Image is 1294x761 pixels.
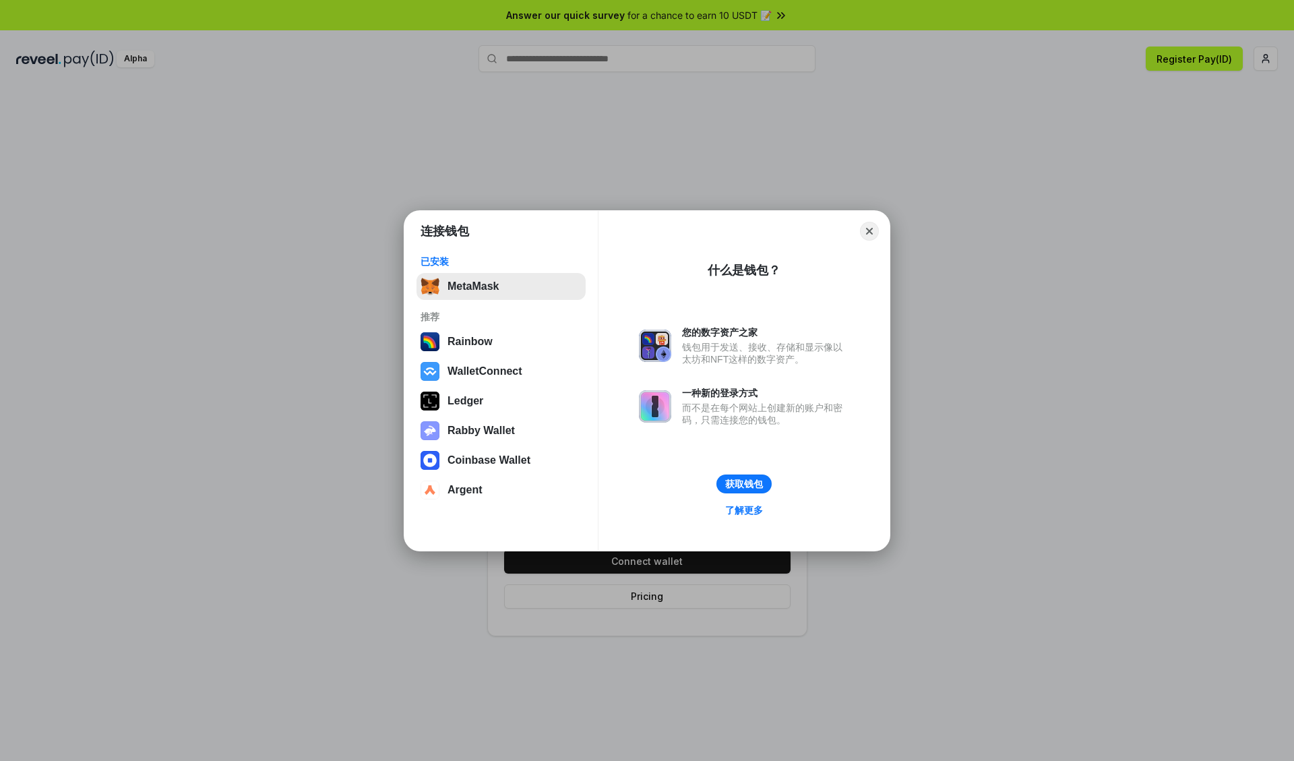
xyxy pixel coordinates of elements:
[639,390,671,423] img: svg+xml,%3Csvg%20xmlns%3D%22http%3A%2F%2Fwww.w3.org%2F2000%2Fsvg%22%20fill%3D%22none%22%20viewBox...
[417,447,586,474] button: Coinbase Wallet
[717,501,771,519] a: 了解更多
[421,421,439,440] img: svg+xml,%3Csvg%20xmlns%3D%22http%3A%2F%2Fwww.w3.org%2F2000%2Fsvg%22%20fill%3D%22none%22%20viewBox...
[448,336,493,348] div: Rainbow
[417,388,586,415] button: Ledger
[682,402,849,426] div: 而不是在每个网站上创建新的账户和密码，只需连接您的钱包。
[448,454,530,466] div: Coinbase Wallet
[421,311,582,323] div: 推荐
[725,504,763,516] div: 了解更多
[421,481,439,499] img: svg+xml,%3Csvg%20width%3D%2228%22%20height%3D%2228%22%20viewBox%3D%220%200%2028%2028%22%20fill%3D...
[448,425,515,437] div: Rabby Wallet
[682,326,849,338] div: 您的数字资产之家
[448,365,522,377] div: WalletConnect
[639,330,671,362] img: svg+xml,%3Csvg%20xmlns%3D%22http%3A%2F%2Fwww.w3.org%2F2000%2Fsvg%22%20fill%3D%22none%22%20viewBox...
[448,395,483,407] div: Ledger
[421,451,439,470] img: svg+xml,%3Csvg%20width%3D%2228%22%20height%3D%2228%22%20viewBox%3D%220%200%2028%2028%22%20fill%3D...
[448,484,483,496] div: Argent
[421,223,469,239] h1: 连接钱包
[421,332,439,351] img: svg+xml,%3Csvg%20width%3D%22120%22%20height%3D%22120%22%20viewBox%3D%220%200%20120%20120%22%20fil...
[421,277,439,296] img: svg+xml,%3Csvg%20fill%3D%22none%22%20height%3D%2233%22%20viewBox%3D%220%200%2035%2033%22%20width%...
[417,328,586,355] button: Rainbow
[417,273,586,300] button: MetaMask
[708,262,780,278] div: 什么是钱包？
[417,358,586,385] button: WalletConnect
[417,477,586,504] button: Argent
[421,362,439,381] img: svg+xml,%3Csvg%20width%3D%2228%22%20height%3D%2228%22%20viewBox%3D%220%200%2028%2028%22%20fill%3D...
[682,387,849,399] div: 一种新的登录方式
[421,392,439,410] img: svg+xml,%3Csvg%20xmlns%3D%22http%3A%2F%2Fwww.w3.org%2F2000%2Fsvg%22%20width%3D%2228%22%20height%3...
[682,341,849,365] div: 钱包用于发送、接收、存储和显示像以太坊和NFT这样的数字资产。
[716,475,772,493] button: 获取钱包
[421,255,582,268] div: 已安装
[860,222,879,241] button: Close
[417,417,586,444] button: Rabby Wallet
[448,280,499,293] div: MetaMask
[725,478,763,490] div: 获取钱包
